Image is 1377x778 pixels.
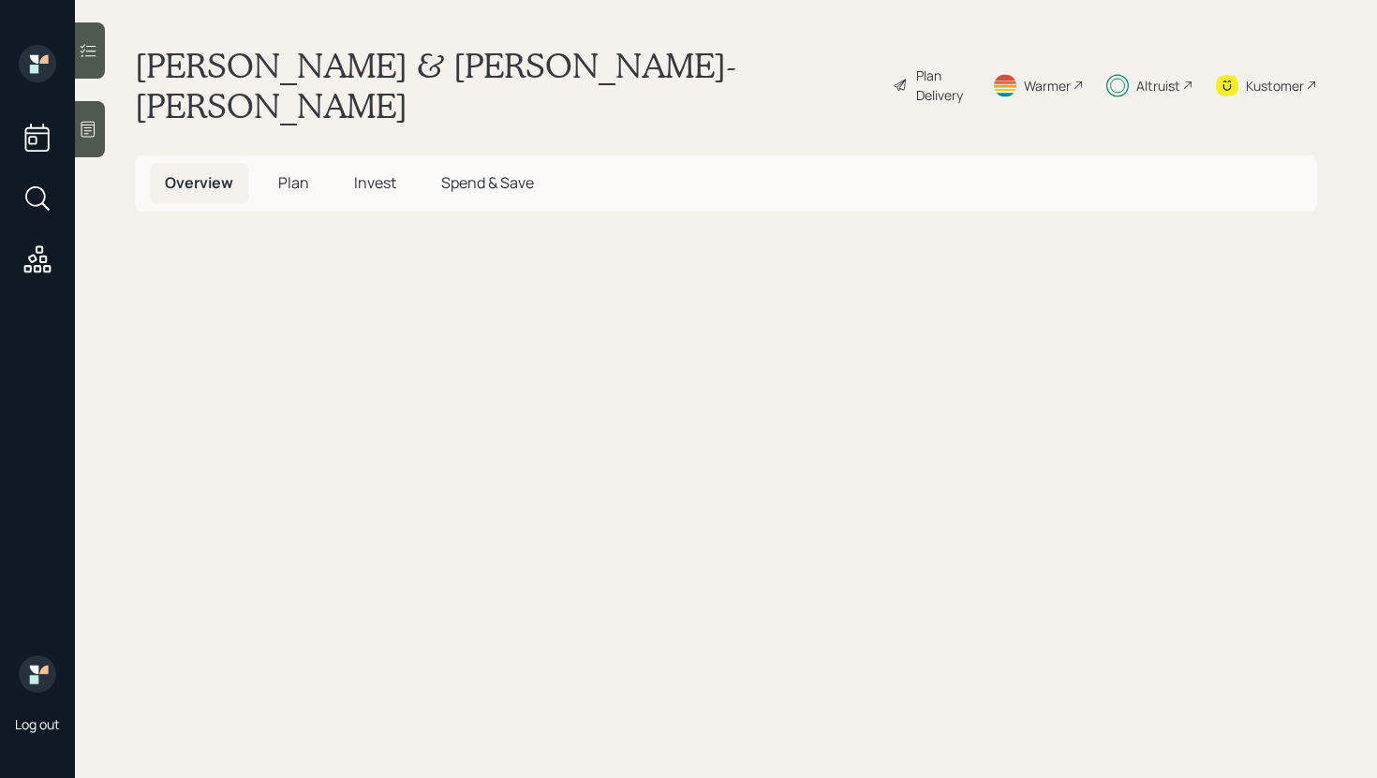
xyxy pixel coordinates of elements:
span: Overview [165,172,233,193]
div: Altruist [1136,76,1180,95]
div: Warmer [1024,76,1071,95]
div: Plan Delivery [916,66,970,105]
span: Spend & Save [441,172,534,193]
span: Plan [278,172,309,193]
h1: [PERSON_NAME] & [PERSON_NAME]-[PERSON_NAME] [135,45,878,125]
div: Kustomer [1246,76,1304,95]
img: retirable_logo.png [19,655,56,693]
div: Log out [15,715,60,733]
span: Invest [354,172,396,193]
